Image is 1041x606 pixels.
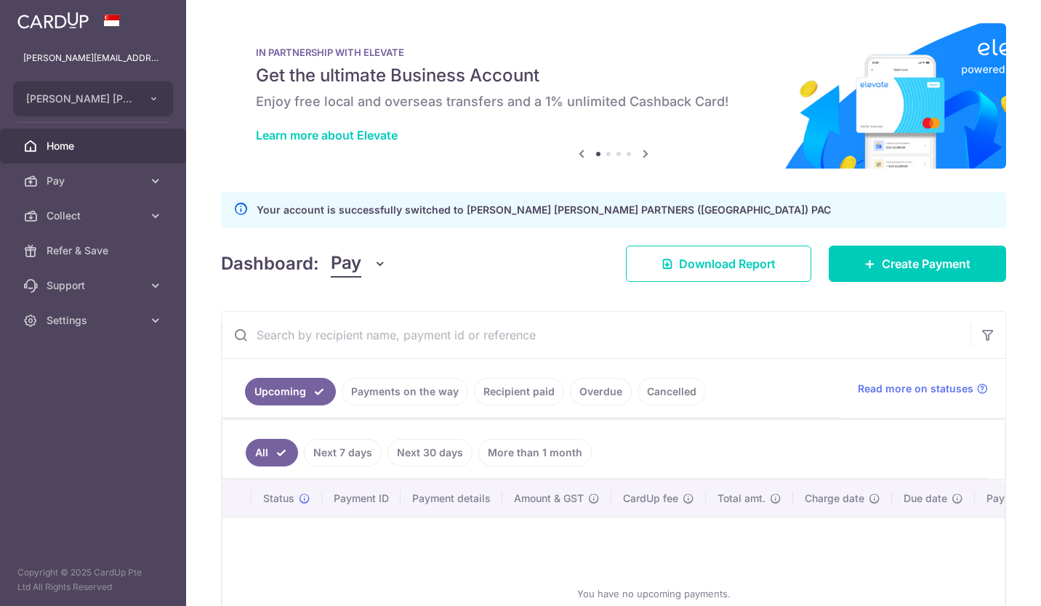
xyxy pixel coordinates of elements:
span: Read more on statuses [858,381,973,396]
button: [PERSON_NAME] [PERSON_NAME] PARTNERS ([GEOGRAPHIC_DATA]) PAC [13,81,173,116]
span: CardUp fee [623,491,678,506]
p: [PERSON_NAME][EMAIL_ADDRESS][DOMAIN_NAME] [23,51,163,65]
th: Payment details [401,480,502,517]
a: Payments on the way [342,378,468,405]
span: Create Payment [882,255,970,272]
span: Support [47,278,142,293]
a: Upcoming [245,378,336,405]
span: Due date [904,491,947,506]
span: Total amt. [718,491,765,506]
span: Amount & GST [514,491,584,506]
h6: Enjoy free local and overseas transfers and a 1% unlimited Cashback Card! [256,93,971,110]
button: Pay [331,250,387,278]
img: Renovation banner [221,23,1006,169]
img: CardUp [17,12,89,29]
h4: Dashboard: [221,251,319,277]
input: Search by recipient name, payment id or reference [222,312,970,358]
span: Download Report [679,255,776,272]
span: [PERSON_NAME] [PERSON_NAME] PARTNERS ([GEOGRAPHIC_DATA]) PAC [26,92,134,106]
p: IN PARTNERSHIP WITH ELEVATE [256,47,971,58]
span: Collect [47,209,142,223]
a: Read more on statuses [858,381,988,396]
a: Next 7 days [304,439,382,466]
th: Payment ID [322,480,401,517]
a: All [246,439,298,466]
span: Settings [47,313,142,328]
span: Home [47,139,142,153]
span: Charge date [805,491,864,506]
p: Your account is successfully switched to [PERSON_NAME] [PERSON_NAME] PARTNERS ([GEOGRAPHIC_DATA])... [257,201,831,219]
a: Cancelled [638,378,706,405]
span: Status [263,491,294,506]
span: Pay [47,174,142,188]
h5: Get the ultimate Business Account [256,64,971,87]
span: Pay [331,250,361,278]
a: More than 1 month [478,439,592,466]
span: Refer & Save [47,243,142,258]
a: Next 30 days [387,439,473,466]
a: Create Payment [829,246,1006,282]
a: Overdue [570,378,632,405]
a: Recipient paid [474,378,564,405]
a: Download Report [626,246,811,282]
a: Learn more about Elevate [256,128,398,142]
